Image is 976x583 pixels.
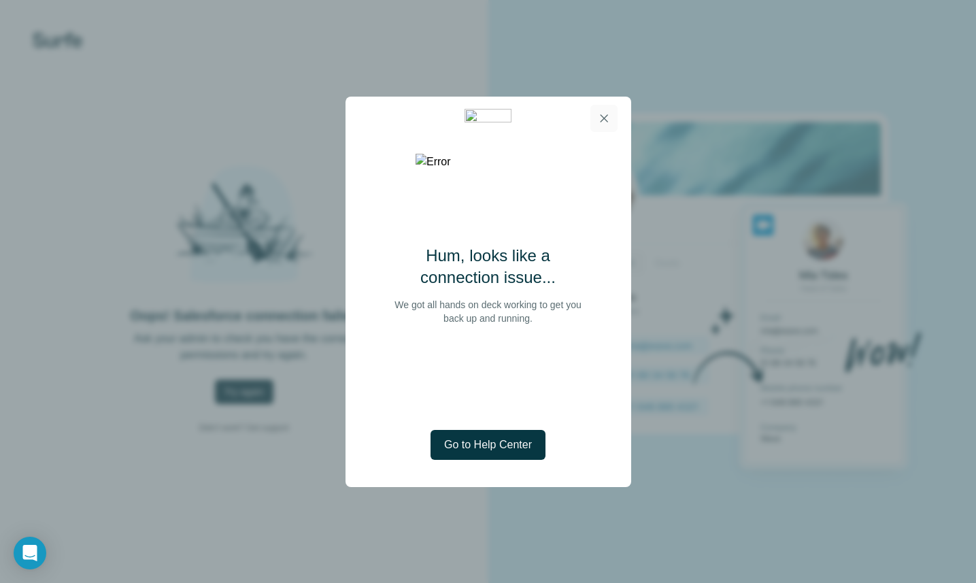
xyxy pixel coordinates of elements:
[416,154,560,170] img: Error
[389,298,588,325] p: We got all hands on deck working to get you back up and running.
[14,537,46,569] div: Open Intercom Messenger
[444,437,532,453] span: Go to Help Center
[389,245,588,288] h2: Hum, looks like a connection issue...
[431,430,545,460] button: Go to Help Center
[465,109,511,127] img: 2443af4d-a000-4166-b3f9-bfdac215c7e0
